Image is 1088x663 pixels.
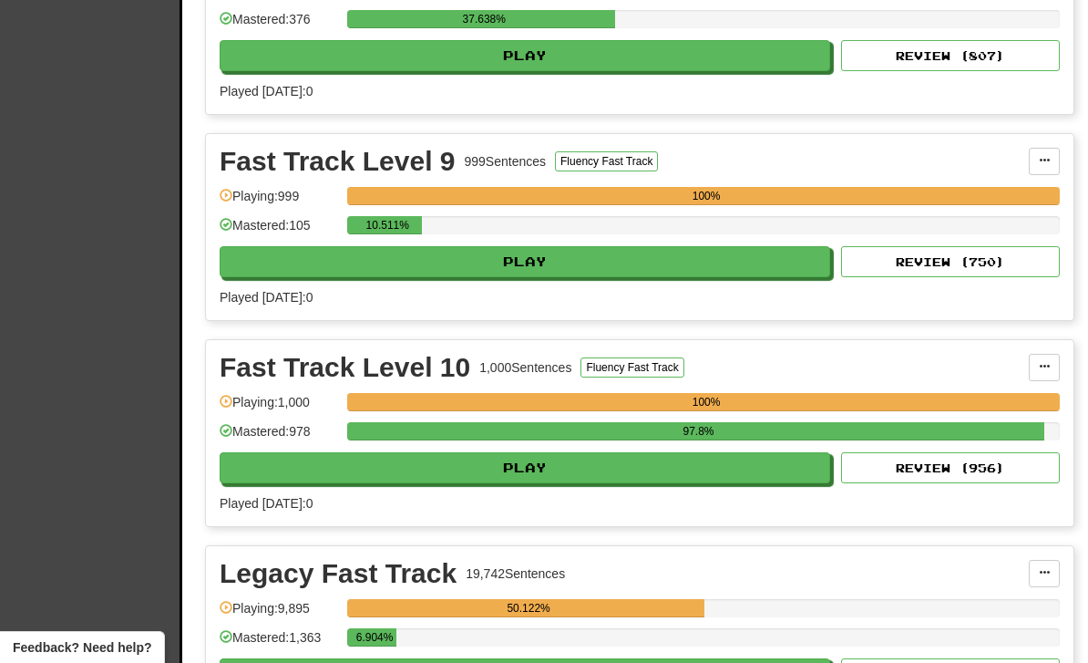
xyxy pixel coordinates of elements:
[220,148,456,175] div: Fast Track Level 9
[220,246,830,277] button: Play
[353,599,704,617] div: 50.122%
[841,452,1060,483] button: Review (956)
[220,560,457,587] div: Legacy Fast Track
[353,216,422,234] div: 10.511%
[220,452,830,483] button: Play
[220,10,338,40] div: Mastered: 376
[220,290,313,305] span: Played [DATE]: 0
[555,151,658,171] button: Fluency Fast Track
[353,393,1060,411] div: 100%
[353,628,396,647] div: 6.904%
[353,187,1060,205] div: 100%
[220,187,338,217] div: Playing: 999
[220,422,338,452] div: Mastered: 978
[479,358,571,377] div: 1,000 Sentences
[220,40,830,71] button: Play
[841,246,1060,277] button: Review (750)
[220,84,313,98] span: Played [DATE]: 0
[220,216,338,246] div: Mastered: 105
[220,496,313,511] span: Played [DATE]: 0
[220,599,338,629] div: Playing: 9,895
[220,354,470,381] div: Fast Track Level 10
[353,422,1044,440] div: 97.8%
[841,40,1060,71] button: Review (807)
[466,565,565,583] div: 19,742 Sentences
[580,357,683,378] button: Fluency Fast Track
[353,10,615,28] div: 37.638%
[13,638,151,657] span: Open feedback widget
[220,393,338,423] div: Playing: 1,000
[220,628,338,658] div: Mastered: 1,363
[465,152,547,171] div: 999 Sentences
